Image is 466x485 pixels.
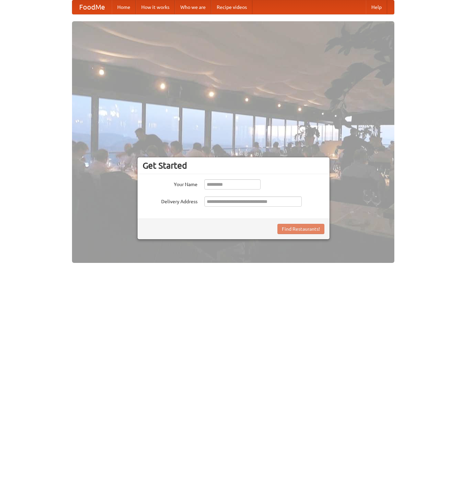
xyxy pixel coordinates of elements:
[143,160,324,171] h3: Get Started
[72,0,112,14] a: FoodMe
[211,0,252,14] a: Recipe videos
[136,0,175,14] a: How it works
[175,0,211,14] a: Who we are
[277,224,324,234] button: Find Restaurants!
[112,0,136,14] a: Home
[366,0,387,14] a: Help
[143,179,198,188] label: Your Name
[143,196,198,205] label: Delivery Address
